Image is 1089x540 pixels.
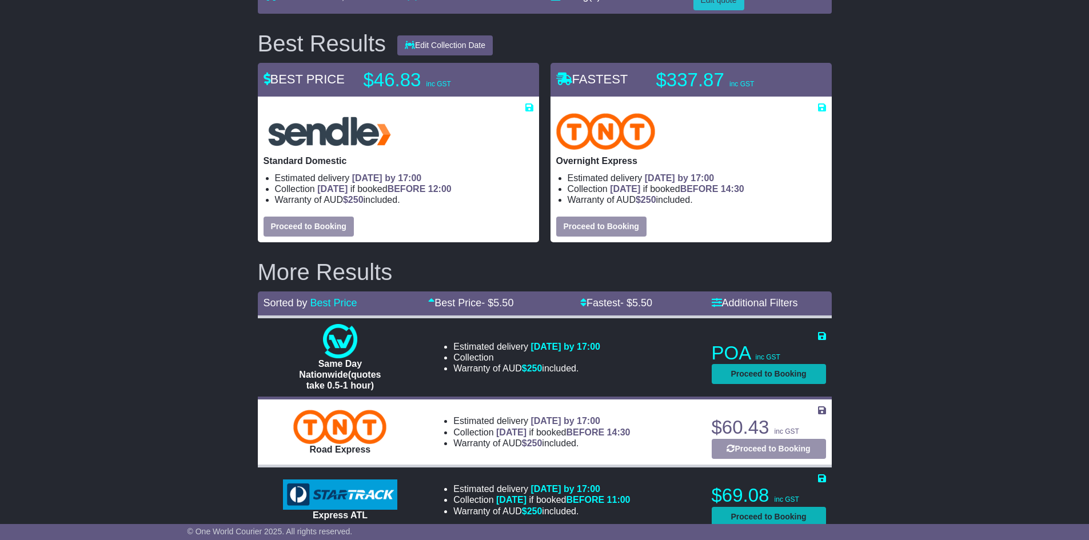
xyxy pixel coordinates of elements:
[397,35,493,55] button: Edit Collection Date
[636,195,656,205] span: $
[712,297,798,309] a: Additional Filters
[496,495,630,505] span: if booked
[453,363,600,374] li: Warranty of AUD included.
[343,195,364,205] span: $
[556,155,826,166] p: Overnight Express
[527,506,542,516] span: 250
[388,184,426,194] span: BEFORE
[712,416,826,439] p: $60.43
[317,184,451,194] span: if booked
[453,494,630,505] li: Collection
[310,297,357,309] a: Best Price
[522,506,542,516] span: $
[323,324,357,358] img: One World Courier: Same Day Nationwide(quotes take 0.5-1 hour)
[522,438,542,448] span: $
[188,527,353,536] span: © One World Courier 2025. All rights reserved.
[556,217,647,237] button: Proceed to Booking
[264,155,533,166] p: Standard Domestic
[299,359,381,390] span: Same Day Nationwide(quotes take 0.5-1 hour)
[481,297,513,309] span: - $
[283,479,397,510] img: StarTrack: Express ATL
[607,427,631,437] span: 14:30
[568,194,826,205] li: Warranty of AUD included.
[313,510,368,520] span: Express ATL
[530,416,600,426] span: [DATE] by 17:00
[264,217,354,237] button: Proceed to Booking
[566,427,604,437] span: BEFORE
[317,184,348,194] span: [DATE]
[712,439,826,459] button: Proceed to Booking
[258,259,832,285] h2: More Results
[712,342,826,365] p: POA
[453,352,600,363] li: Collection
[712,484,826,507] p: $69.08
[428,297,513,309] a: Best Price- $5.50
[364,69,506,91] p: $46.83
[264,113,396,150] img: Sendle: Standard Domestic
[530,342,600,351] span: [DATE] by 17:00
[453,415,630,426] li: Estimated delivery
[496,427,630,437] span: if booked
[426,80,451,88] span: inc GST
[568,173,826,183] li: Estimated delivery
[656,69,799,91] p: $337.87
[348,195,364,205] span: 250
[275,194,533,205] li: Warranty of AUD included.
[310,445,371,454] span: Road Express
[729,80,754,88] span: inc GST
[580,297,652,309] a: Fastest- $5.50
[712,364,826,384] button: Proceed to Booking
[264,72,345,86] span: BEST PRICE
[566,495,604,505] span: BEFORE
[556,113,656,150] img: TNT Domestic: Overnight Express
[496,427,526,437] span: [DATE]
[775,427,799,435] span: inc GST
[527,438,542,448] span: 250
[453,483,630,494] li: Estimated delivery
[453,438,630,449] li: Warranty of AUD included.
[712,507,826,527] button: Proceed to Booking
[775,495,799,503] span: inc GST
[453,506,630,517] li: Warranty of AUD included.
[496,495,526,505] span: [DATE]
[530,484,600,494] span: [DATE] by 17:00
[275,173,533,183] li: Estimated delivery
[610,184,640,194] span: [DATE]
[556,72,628,86] span: FASTEST
[522,363,542,373] span: $
[632,297,652,309] span: 5.50
[680,184,719,194] span: BEFORE
[252,31,392,56] div: Best Results
[568,183,826,194] li: Collection
[620,297,652,309] span: - $
[641,195,656,205] span: 250
[721,184,744,194] span: 14:30
[607,495,631,505] span: 11:00
[493,297,513,309] span: 5.50
[610,184,744,194] span: if booked
[275,183,533,194] li: Collection
[428,184,452,194] span: 12:00
[264,297,308,309] span: Sorted by
[352,173,422,183] span: [DATE] by 17:00
[527,363,542,373] span: 250
[453,427,630,438] li: Collection
[453,341,600,352] li: Estimated delivery
[756,353,780,361] span: inc GST
[293,410,386,444] img: TNT Domestic: Road Express
[645,173,715,183] span: [DATE] by 17:00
